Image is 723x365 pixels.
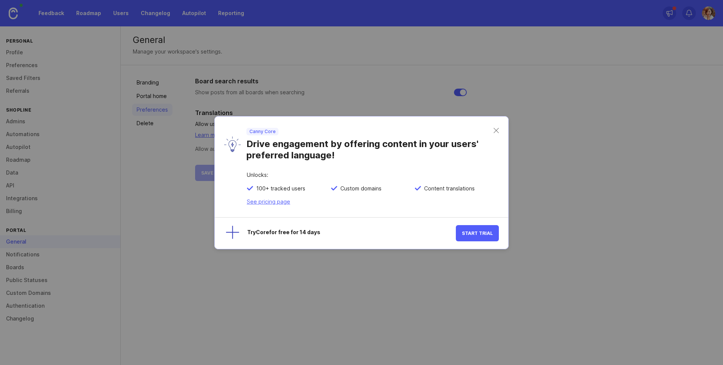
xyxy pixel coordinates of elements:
[253,185,305,192] span: 100+ tracked users
[421,185,475,192] span: Content translations
[224,136,241,152] img: lyW0TRAiArAAAAAASUVORK5CYII=
[247,172,499,185] div: Unlocks:
[247,230,456,237] div: Try Core for free for 14 days
[247,198,290,205] a: See pricing page
[246,135,494,161] div: Drive engagement by offering content in your users' preferred language!
[337,185,381,192] span: Custom domains
[462,230,493,236] span: Start Trial
[249,129,275,135] p: Canny Core
[456,225,499,241] button: Start Trial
